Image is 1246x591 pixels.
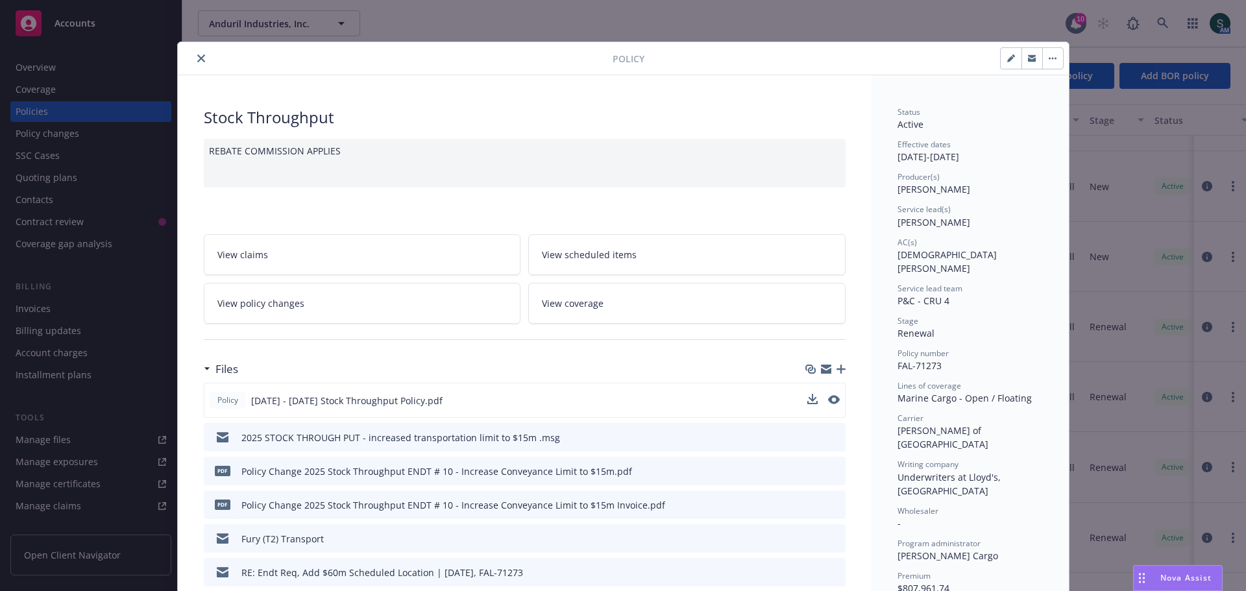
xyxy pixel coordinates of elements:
[898,237,917,248] span: AC(s)
[215,466,230,476] span: pdf
[829,498,840,512] button: preview file
[829,431,840,444] button: preview file
[828,395,840,404] button: preview file
[898,424,988,450] span: [PERSON_NAME] of [GEOGRAPHIC_DATA]
[898,295,949,307] span: P&C - CRU 4
[241,464,632,478] div: Policy Change 2025 Stock Throughput ENDT # 10 - Increase Conveyance Limit to $15m.pdf
[898,171,940,182] span: Producer(s)
[898,538,981,549] span: Program administrator
[898,327,934,339] span: Renewal
[241,431,560,444] div: 2025 STOCK THROUGH PUT - increased transportation limit to $15m .msg
[808,532,818,546] button: download file
[613,52,644,66] span: Policy
[241,566,523,579] div: RE: Endt Req, Add $60m Scheduled Location | [DATE], FAL-71273
[898,348,949,359] span: Policy number
[898,359,942,372] span: FAL-71273
[807,394,818,407] button: download file
[193,51,209,66] button: close
[217,296,304,310] span: View policy changes
[898,283,962,294] span: Service lead team
[829,566,840,579] button: preview file
[828,394,840,407] button: preview file
[808,498,818,512] button: download file
[204,139,846,187] div: REBATE COMMISSION APPLIES
[204,361,238,378] div: Files
[807,394,818,404] button: download file
[542,248,637,261] span: View scheduled items
[215,394,241,406] span: Policy
[215,500,230,509] span: pdf
[251,394,443,407] span: [DATE] - [DATE] Stock Throughput Policy.pdf
[898,216,970,228] span: [PERSON_NAME]
[898,413,923,424] span: Carrier
[829,532,840,546] button: preview file
[217,248,268,261] span: View claims
[898,118,923,130] span: Active
[1160,572,1212,583] span: Nova Assist
[898,459,959,470] span: Writing company
[241,498,665,512] div: Policy Change 2025 Stock Throughput ENDT # 10 - Increase Conveyance Limit to $15m Invoice.pdf
[241,532,324,546] div: Fury (T2) Transport
[204,234,521,275] a: View claims
[898,505,938,516] span: Wholesaler
[898,570,931,581] span: Premium
[528,283,846,324] a: View coverage
[808,566,818,579] button: download file
[542,296,604,310] span: View coverage
[898,139,1043,163] div: [DATE] - [DATE]
[1133,565,1223,591] button: Nova Assist
[204,106,846,128] div: Stock Throughput
[898,380,961,391] span: Lines of coverage
[898,248,997,274] span: [DEMOGRAPHIC_DATA][PERSON_NAME]
[898,139,951,150] span: Effective dates
[215,361,238,378] h3: Files
[829,464,840,478] button: preview file
[528,234,846,275] a: View scheduled items
[1134,566,1150,590] div: Drag to move
[204,283,521,324] a: View policy changes
[898,392,1032,404] span: Marine Cargo - Open / Floating
[898,204,951,215] span: Service lead(s)
[898,106,920,117] span: Status
[898,549,998,562] span: [PERSON_NAME] Cargo
[898,183,970,195] span: [PERSON_NAME]
[898,517,901,529] span: -
[898,471,1003,497] span: Underwriters at Lloyd's, [GEOGRAPHIC_DATA]
[808,464,818,478] button: download file
[898,315,918,326] span: Stage
[808,431,818,444] button: download file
